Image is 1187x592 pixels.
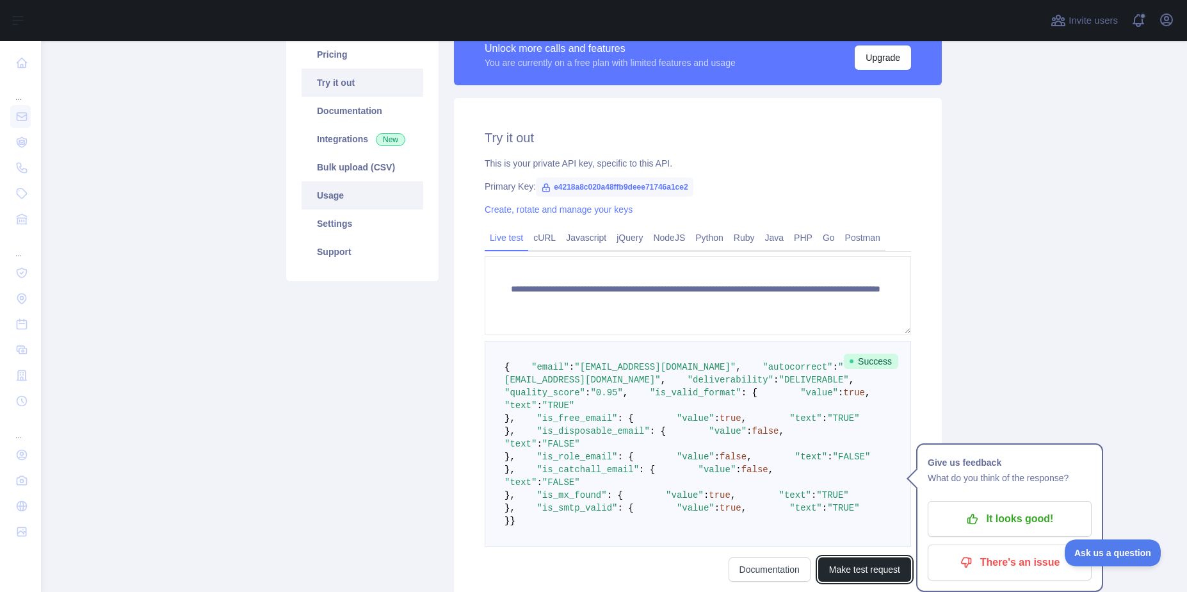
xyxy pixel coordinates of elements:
span: "is_catchall_email" [537,465,639,475]
span: : [704,490,709,500]
span: false [752,426,779,436]
span: : { [617,503,633,513]
div: This is your private API key, specific to this API. [485,157,911,170]
a: Try it out [302,69,423,97]
span: } [510,516,515,526]
span: , [849,375,854,385]
span: "text" [795,452,827,462]
span: "autocorrect" [763,362,832,372]
span: "text" [789,503,821,513]
span: }, [505,452,515,462]
span: : [747,426,752,436]
a: Bulk upload (CSV) [302,153,423,181]
span: : [715,413,720,423]
div: You are currently on a free plan with limited features and usage [485,56,736,69]
span: : [833,362,838,372]
span: true [709,490,731,500]
span: "value" [666,490,704,500]
button: Make test request [818,557,911,582]
span: "value" [677,452,715,462]
a: Postman [840,227,885,248]
span: "value" [709,426,747,436]
span: "value" [698,465,736,475]
span: : [827,452,832,462]
span: "TRUE" [827,413,859,423]
div: Primary Key: [485,180,911,193]
span: : { [617,413,633,423]
a: Documentation [729,557,811,582]
a: Settings [302,210,423,238]
span: : [822,413,827,423]
iframe: Toggle Customer Support [1065,539,1161,566]
a: Go [818,227,840,248]
span: New [376,133,405,146]
h2: Try it out [485,129,911,147]
div: ... [10,415,31,441]
span: "is_valid_format" [650,388,741,398]
div: ... [10,233,31,259]
span: "is_disposable_email" [537,426,649,436]
span: : [773,375,779,385]
span: , [741,413,747,423]
span: : [537,477,542,488]
span: , [661,375,666,385]
a: Java [760,227,789,248]
span: }, [505,465,515,475]
span: , [747,452,752,462]
span: : [838,388,843,398]
span: "value" [677,413,715,423]
span: "TRUE" [542,400,574,411]
span: "[EMAIL_ADDRESS][DOMAIN_NAME]" [574,362,736,372]
span: }, [505,426,515,436]
button: Invite users [1048,10,1120,31]
div: ... [10,77,31,103]
span: "TRUE" [827,503,859,513]
span: , [768,465,773,475]
span: Success [844,354,898,369]
span: }, [505,490,515,500]
span: "text" [789,413,821,423]
a: Pricing [302,40,423,69]
span: , [731,490,736,500]
p: What do you think of the response? [928,470,1092,486]
a: Javascript [561,227,611,248]
span: : { [617,452,633,462]
h1: Give us feedback [928,455,1092,470]
span: , [741,503,747,513]
span: , [623,388,628,398]
span: "deliverability" [688,375,773,385]
p: It looks good! [937,508,1082,530]
span: }, [505,503,515,513]
span: , [736,362,741,372]
span: true [720,503,741,513]
button: There's an issue [928,545,1092,580]
span: : { [741,388,757,398]
span: : [736,465,741,475]
span: "FALSE" [833,452,871,462]
a: NodeJS [648,227,690,248]
a: PHP [789,227,818,248]
span: "text" [505,477,537,488]
span: : [569,362,574,372]
a: Live test [485,227,528,248]
span: : [585,388,590,398]
span: false [741,465,768,475]
span: : [537,439,542,449]
a: Create, rotate and manage your keys [485,204,633,215]
a: jQuery [611,227,648,248]
div: Unlock more calls and features [485,41,736,56]
span: : [715,503,720,513]
span: }, [505,413,515,423]
a: Usage [302,181,423,210]
span: "text" [505,400,537,411]
span: : [715,452,720,462]
a: Support [302,238,423,266]
span: { [505,362,510,372]
span: "FALSE" [542,477,580,488]
a: cURL [528,227,561,248]
span: "quality_score" [505,388,585,398]
span: } [505,516,510,526]
span: e4218a8c020a48ffb9deee71746a1ce2 [536,177,693,197]
span: "value" [800,388,838,398]
span: : { [650,426,666,436]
